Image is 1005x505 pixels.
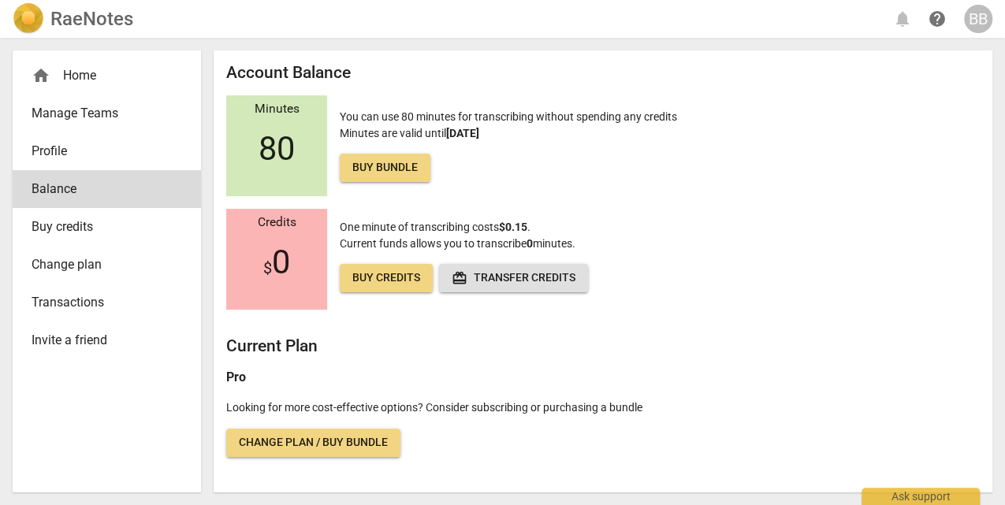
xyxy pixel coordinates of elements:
span: Buy credits [352,270,420,286]
span: $ [263,258,272,277]
span: Buy credits [32,217,169,236]
span: help [928,9,947,28]
img: Logo [13,3,44,35]
a: Buy credits [340,264,433,292]
div: Minutes [226,102,327,117]
a: LogoRaeNotes [13,3,133,35]
a: Invite a friend [13,321,201,359]
span: Change plan / Buy bundle [239,435,388,451]
button: BB [964,5,992,33]
b: Pro [226,369,246,384]
span: 0 [263,243,290,281]
span: Profile [32,142,169,161]
span: Buy bundle [352,160,418,176]
div: Home [32,66,169,85]
div: Home [13,57,201,95]
a: Buy bundle [340,154,430,182]
span: home [32,66,50,85]
a: Change plan [13,246,201,284]
a: Profile [13,132,201,170]
span: One minute of transcribing costs . [340,221,530,233]
b: 0 [527,237,533,250]
span: 80 [259,130,295,168]
span: redeem [452,270,467,286]
a: Balance [13,170,201,208]
span: Invite a friend [32,331,169,350]
a: Manage Teams [13,95,201,132]
p: You can use 80 minutes for transcribing without spending any credits Minutes are valid until [340,109,677,182]
a: Buy credits [13,208,201,246]
a: Help [923,5,951,33]
button: Transfer credits [439,264,588,292]
span: Manage Teams [32,104,169,123]
div: Credits [226,216,327,230]
div: Ask support [862,488,980,505]
span: Transactions [32,293,169,312]
span: Transfer credits [452,270,575,286]
h2: RaeNotes [50,8,133,30]
b: [DATE] [446,127,479,139]
a: Change plan / Buy bundle [226,429,400,457]
span: Current funds allows you to transcribe minutes. [340,237,575,250]
span: Balance [32,180,169,199]
p: Looking for more cost-effective options? Consider subscribing or purchasing a bundle [226,399,980,416]
h2: Account Balance [226,63,980,83]
a: Transactions [13,284,201,321]
b: $0.15 [499,221,527,233]
span: Change plan [32,255,169,274]
h2: Current Plan [226,336,980,356]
